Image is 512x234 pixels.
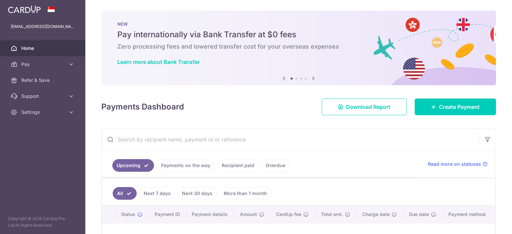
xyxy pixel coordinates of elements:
[101,101,184,113] h4: Payments Dashboard
[219,187,271,200] a: More than 1 month
[102,129,480,150] input: Search by recipient name, payment id or reference
[240,211,257,218] span: Amount
[409,211,429,218] span: Due date
[157,159,215,172] a: Payments on the way
[439,103,480,111] span: Create Payment
[11,23,75,30] p: [EMAIL_ADDRESS][DOMAIN_NAME]
[346,103,390,111] span: Download Report
[113,187,137,200] a: All
[428,161,481,167] span: Read more on statuses
[321,211,343,218] span: Total amt.
[428,161,488,167] a: Read more on statuses
[112,159,154,172] a: Upcoming
[186,206,235,223] th: Payment details
[117,29,480,40] h5: Pay internationally via Bank Transfer at $0 fees
[117,21,480,27] p: NEW
[322,99,407,115] a: Download Report
[117,43,480,51] h6: Zero processing fees and lowered transfer cost for your overseas expenses
[21,109,65,116] span: Settings
[8,5,41,13] img: CardUp
[276,211,301,218] span: CardUp fee
[178,187,217,200] a: Next 30 days
[21,61,65,68] span: Pay
[415,99,496,115] a: Create Payment
[101,11,496,85] img: Bank transfer banner
[149,206,187,223] th: Payment ID
[443,206,495,223] th: Payment method
[139,187,175,200] a: Next 7 days
[117,59,200,65] a: Learn more about Bank Transfer
[362,211,390,218] span: Charge date
[121,211,135,218] span: Status
[261,159,290,172] a: Overdue
[217,159,259,172] a: Recipient paid
[21,77,65,84] span: Refer & Save
[21,93,65,100] span: Support
[21,45,65,52] span: Home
